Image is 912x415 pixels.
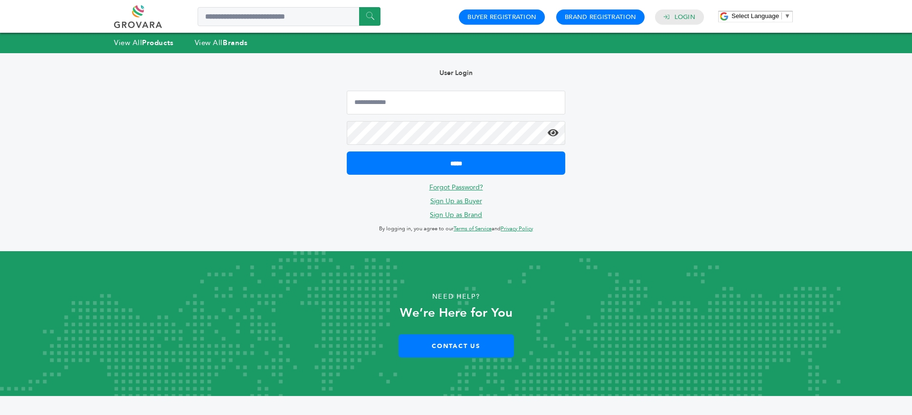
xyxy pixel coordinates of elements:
strong: Brands [223,38,247,47]
a: Sign Up as Buyer [430,197,482,206]
a: Buyer Registration [467,13,536,21]
a: Sign Up as Brand [430,210,482,219]
a: Select Language​ [731,12,790,19]
p: By logging in, you agree to our and [347,223,565,235]
input: Email Address [347,91,565,114]
a: Brand Registration [565,13,636,21]
a: Terms of Service [454,225,492,232]
a: Login [674,13,695,21]
a: Contact Us [399,334,514,358]
a: Forgot Password? [429,183,483,192]
span: ▼ [784,12,790,19]
input: Search a product or brand... [198,7,380,26]
strong: We’re Here for You [400,304,513,321]
b: User Login [439,68,473,77]
a: Privacy Policy [501,225,533,232]
input: Password [347,121,565,145]
a: View AllProducts [114,38,174,47]
span: Select Language [731,12,779,19]
a: View AllBrands [195,38,248,47]
strong: Products [142,38,173,47]
p: Need Help? [46,290,866,304]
